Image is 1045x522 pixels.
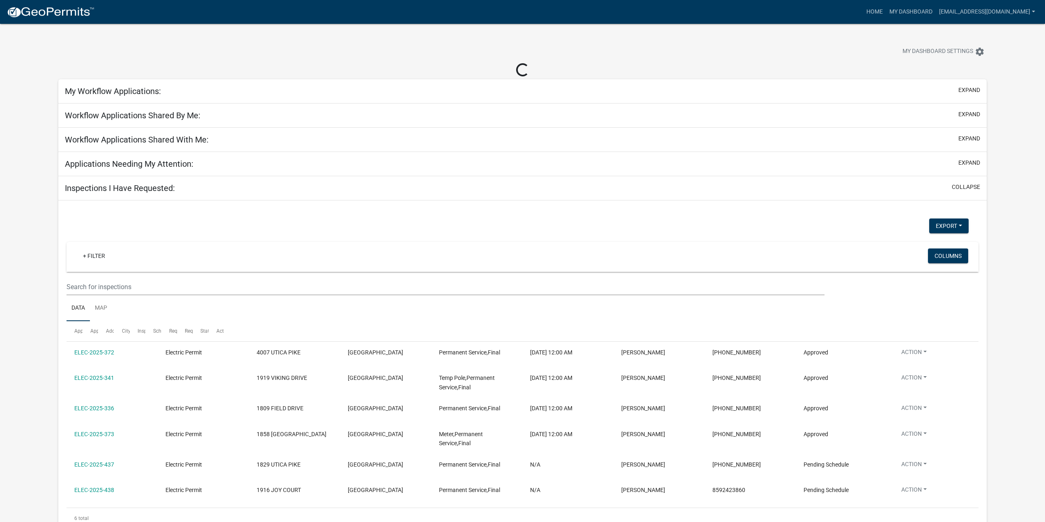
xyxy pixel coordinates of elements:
[67,295,90,322] a: Data
[74,405,114,412] a: ELEC-2025-336
[348,375,403,381] span: JEFFERSONVILLE
[74,375,114,381] a: ELEC-2025-341
[106,328,124,334] span: Address
[145,321,161,341] datatable-header-cell: Scheduled Time
[161,321,177,341] datatable-header-cell: Requestor Name
[958,134,980,143] button: expand
[130,321,145,341] datatable-header-cell: Inspection Type
[257,487,301,493] span: 1916 JOY COURT
[804,431,828,437] span: Approved
[193,321,208,341] datatable-header-cell: Status
[185,328,223,334] span: Requestor Phone
[621,461,665,468] span: Shane Barnes
[439,431,483,447] span: Meter,Permanent Service,Final
[90,328,128,334] span: Application Type
[74,328,100,334] span: Application
[257,375,307,381] span: 1919 VIKING DRIVE
[348,405,403,412] span: JEFFERSONVILLE
[952,183,980,191] button: collapse
[712,405,761,412] span: 850-776-7906
[929,218,969,233] button: Export
[903,47,973,57] span: My Dashboard Settings
[257,461,301,468] span: 1829 UTICA PIKE
[165,375,202,381] span: Electric Permit
[958,86,980,94] button: expand
[439,487,500,493] span: Permanent Service,Final
[936,4,1038,20] a: [EMAIL_ADDRESS][DOMAIN_NAME]
[257,431,326,437] span: 1858 EIGHTH STREET EAST
[928,248,968,263] button: Columns
[439,405,500,412] span: Permanent Service,Final
[165,431,202,437] span: Electric Permit
[439,461,500,468] span: Permanent Service,Final
[74,431,114,437] a: ELEC-2025-373
[958,159,980,167] button: expand
[896,44,991,60] button: My Dashboard Settingssettings
[530,349,572,356] span: 07/16/2025, 12:00 AM
[621,431,665,437] span: Shane Barnes
[975,47,985,57] i: settings
[348,461,403,468] span: JEFFERSONVILLE
[165,487,202,493] span: Electric Permit
[530,487,540,493] span: N/A
[138,328,172,334] span: Inspection Type
[530,375,572,381] span: 07/16/2025, 12:00 AM
[804,461,849,468] span: Pending Schedule
[165,461,202,468] span: Electric Permit
[804,487,849,493] span: Pending Schedule
[200,328,215,334] span: Status
[895,460,933,472] button: Action
[114,321,129,341] datatable-header-cell: City
[257,349,301,356] span: 4007 UTICA PIKE
[348,431,403,437] span: JEFFERSONVILLE
[895,485,933,497] button: Action
[530,405,572,412] span: 07/16/2025, 12:00 AM
[216,328,233,334] span: Actions
[895,404,933,416] button: Action
[90,295,112,322] a: Map
[621,487,665,493] span: Shane Barnes
[712,375,761,381] span: 850-776-7906
[530,431,572,437] span: 07/16/2025, 12:00 AM
[712,349,761,356] span: 850-776-7906
[65,110,200,120] h5: Workflow Applications Shared By Me:
[895,348,933,360] button: Action
[958,110,980,119] button: expand
[169,328,206,334] span: Requestor Name
[67,278,824,295] input: Search for inspections
[621,375,665,381] span: Shane Barnes
[65,86,161,96] h5: My Workflow Applications:
[348,349,403,356] span: JEFFERSONVILLE
[712,461,761,468] span: 859-242-3860
[863,4,886,20] a: Home
[177,321,193,341] datatable-header-cell: Requestor Phone
[712,431,761,437] span: 850-776-7906
[804,349,828,356] span: Approved
[712,487,745,493] span: 8592423860
[165,405,202,412] span: Electric Permit
[74,487,114,493] a: ELEC-2025-438
[98,321,114,341] datatable-header-cell: Address
[895,430,933,442] button: Action
[76,248,112,263] a: + Filter
[257,405,303,412] span: 1809 FIELD DRIVE
[65,159,193,169] h5: Applications Needing My Attention:
[621,405,665,412] span: Shane Barnes
[65,135,209,145] h5: Workflow Applications Shared With Me:
[165,349,202,356] span: Electric Permit
[530,461,540,468] span: N/A
[153,328,188,334] span: Scheduled Time
[439,375,495,391] span: Temp Pole,Permanent Service,Final
[83,321,98,341] datatable-header-cell: Application Type
[65,183,175,193] h5: Inspections I Have Requested:
[209,321,224,341] datatable-header-cell: Actions
[122,328,131,334] span: City
[74,461,114,468] a: ELEC-2025-437
[348,487,403,493] span: JEFFERSONVILLE
[804,375,828,381] span: Approved
[439,349,500,356] span: Permanent Service,Final
[74,349,114,356] a: ELEC-2025-372
[67,321,82,341] datatable-header-cell: Application
[895,373,933,385] button: Action
[804,405,828,412] span: Approved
